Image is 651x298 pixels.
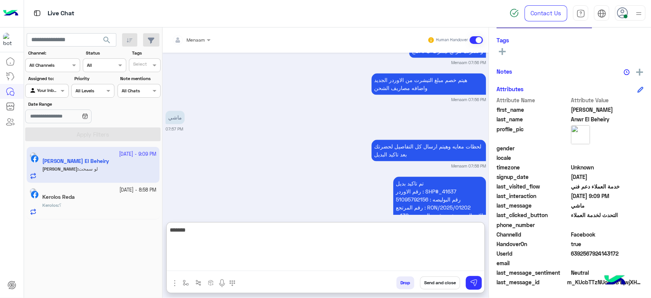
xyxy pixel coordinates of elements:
h6: Notes [497,68,512,75]
span: m_KUcbTTzNUoeMB1qwjXHk158b2KSY9PKhSZXtLFtyUTA2IV-rW4CD-BTAb7n_wvUKmooST4FMSJzqy-9nCMpW5Q [567,278,643,286]
button: search [98,33,116,50]
img: send attachment [170,279,179,288]
p: 4/10/2025, 7:58 PM [371,140,486,161]
span: Attribute Name [497,96,569,104]
div: Select [132,61,147,69]
span: Mahmoud [571,106,644,114]
span: 0 [571,269,644,277]
span: timezone [497,163,569,171]
span: last_name [497,115,569,123]
label: Channel: [28,50,79,56]
span: phone_number [497,221,569,229]
img: 713415422032625 [3,33,17,47]
small: Menaam 07:58 PM [451,163,486,169]
img: profile [634,9,643,18]
label: Status [86,50,125,56]
span: Kerolos [42,202,58,208]
span: ماشي [571,201,644,209]
img: add [636,69,643,76]
a: tab [573,5,588,21]
span: 2025-10-04T18:09:58.499529Z [571,192,644,200]
span: first_name [497,106,569,114]
p: 4/10/2025, 7:56 PM [371,73,486,95]
span: Attribute Value [571,96,644,104]
p: 4/10/2025, 8:13 PM [393,177,486,222]
img: Trigger scenario [195,280,201,286]
span: last_message_id [497,278,566,286]
button: Trigger scenario [192,276,205,289]
img: select flow [183,280,189,286]
span: gender [497,144,569,152]
span: search [102,35,111,45]
img: picture [30,188,37,195]
img: send voice note [217,279,227,288]
span: Anwr El Beheiry [571,115,644,123]
img: hulul-logo.png [601,267,628,294]
span: email [497,259,569,267]
small: 07:57 PM [166,126,183,132]
span: null [571,144,644,152]
img: spinner [510,8,519,18]
p: Live Chat [48,8,74,19]
span: 2025-07-25T21:24:17.728Z [571,173,644,181]
span: HandoverOn [497,240,569,248]
img: picture [571,125,590,144]
b: : [42,202,59,208]
span: locale [497,154,569,162]
label: Priority [74,75,114,82]
span: signup_date [497,173,569,181]
small: Menaam 07:56 PM [451,60,486,66]
img: tab [32,8,42,18]
button: create order [205,276,217,289]
span: ChannelId [497,230,569,238]
span: Menaam [186,37,205,43]
small: Human Handover [436,37,468,43]
span: 0 [571,230,644,238]
span: 6392567924143172 [571,250,644,258]
label: Tags [132,50,160,56]
span: null [571,259,644,267]
h5: Kerolos Reda [42,194,75,200]
h6: Attributes [497,85,524,92]
img: Facebook [31,191,39,198]
span: last_clicked_button [497,211,569,219]
label: Assigned to: [28,75,68,82]
button: Drop [396,276,414,289]
img: create order [208,280,214,286]
span: UserId [497,250,569,258]
span: خدمة العملاء دعم فني [571,182,644,190]
label: Note mentions [120,75,159,82]
span: Unknown [571,163,644,171]
img: make a call [229,280,235,286]
span: التحدث لخدمة العملاء [571,211,644,219]
span: true [571,240,644,248]
span: last_interaction [497,192,569,200]
img: tab [576,9,585,18]
small: [DATE] - 8:58 PM [119,187,156,194]
button: Apply Filters [25,127,161,141]
img: tab [597,9,606,18]
label: Date Range [28,101,114,108]
img: send message [470,279,477,287]
small: Menaam 07:56 PM [451,97,486,103]
span: last_message [497,201,569,209]
span: null [571,221,644,229]
span: ؟ [59,202,61,208]
a: Contact Us [524,5,567,21]
h6: Tags [497,37,643,43]
img: notes [624,69,630,75]
span: last_visited_flow [497,182,569,190]
span: last_message_sentiment [497,269,569,277]
img: Logo [3,5,18,21]
p: 4/10/2025, 7:57 PM [166,111,185,124]
button: Send and close [420,276,460,289]
button: select flow [180,276,192,289]
span: null [571,154,644,162]
span: profile_pic [497,125,569,143]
